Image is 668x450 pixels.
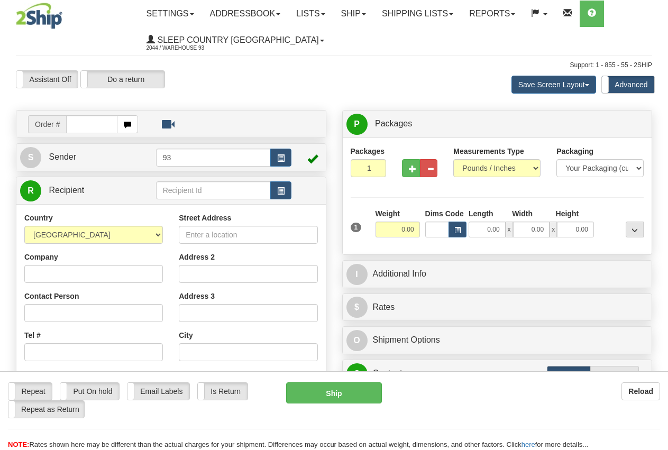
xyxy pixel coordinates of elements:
[24,291,79,301] label: Contact Person
[375,119,412,128] span: Packages
[511,76,596,94] button: Save Screen Layout
[346,363,648,384] a: CContents
[198,383,248,400] label: Is Return
[155,35,319,44] span: Sleep Country [GEOGRAPHIC_DATA]
[179,252,215,262] label: Address 2
[346,264,368,285] span: I
[628,387,653,396] b: Reload
[346,114,368,135] span: P
[24,213,53,223] label: Country
[556,146,593,157] label: Packaging
[469,208,493,219] label: Length
[453,146,524,157] label: Measurements Type
[179,226,317,244] input: Enter a location
[179,213,231,223] label: Street Address
[20,180,141,201] a: R Recipient
[179,369,234,380] label: State / Province
[590,366,639,382] label: Commodities
[16,61,652,70] div: Support: 1 - 855 - 55 - 2SHIP
[127,383,189,400] label: Email Labels
[8,440,29,448] span: NOTE:
[24,330,41,341] label: Tel #
[179,291,215,301] label: Address 3
[20,180,41,201] span: R
[28,115,66,133] span: Order #
[156,181,271,199] input: Recipient Id
[16,3,62,29] img: logo2044.jpg
[16,71,78,88] label: Assistant Off
[346,297,368,318] span: $
[139,1,202,27] a: Settings
[20,147,41,168] span: S
[521,440,535,448] a: here
[602,76,654,93] label: Advanced
[346,297,648,318] a: $Rates
[461,1,523,27] a: Reports
[60,383,119,400] label: Put On hold
[547,366,591,382] label: Documents
[621,382,660,400] button: Reload
[351,146,385,157] label: Packages
[8,383,52,400] label: Repeat
[346,263,648,285] a: IAdditional Info
[156,149,271,167] input: Sender Id
[346,113,648,135] a: P Packages
[346,330,368,351] span: O
[49,152,76,161] span: Sender
[333,1,374,27] a: Ship
[346,329,648,351] a: OShipment Options
[147,43,226,53] span: 2044 / Warehouse 93
[506,222,513,237] span: x
[512,208,533,219] label: Width
[376,208,400,219] label: Weight
[139,27,332,53] a: Sleep Country [GEOGRAPHIC_DATA] 2044 / Warehouse 93
[8,401,84,418] label: Repeat as Return
[49,186,84,195] span: Recipient
[288,1,333,27] a: Lists
[425,208,463,219] label: Dims Code
[351,223,362,232] span: 1
[346,363,368,384] span: C
[24,369,44,380] label: Email
[179,330,193,341] label: City
[626,222,644,237] div: ...
[374,1,461,27] a: Shipping lists
[81,71,164,88] label: Do a return
[286,382,382,403] button: Ship
[24,252,58,262] label: Company
[556,208,579,219] label: Height
[644,171,667,279] iframe: chat widget
[550,222,557,237] span: x
[20,146,156,168] a: S Sender
[202,1,289,27] a: Addressbook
